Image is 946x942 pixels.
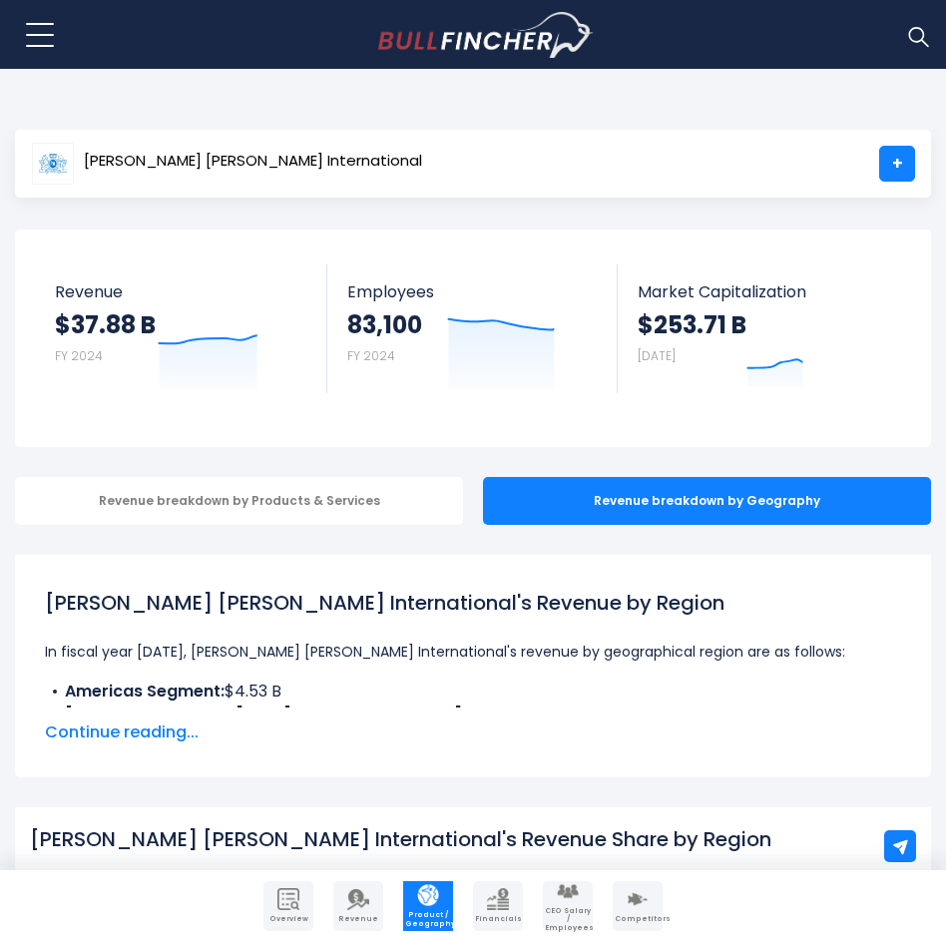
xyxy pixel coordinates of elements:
[378,12,594,58] img: Bullfincher logo
[335,915,381,923] span: Revenue
[403,881,453,931] a: Company Product/Geography
[545,907,591,932] span: CEO Salary / Employees
[65,704,466,726] b: [GEOGRAPHIC_DATA] And [GEOGRAPHIC_DATA]:
[333,881,383,931] a: Company Revenue
[638,282,889,301] span: Market Capitalization
[45,588,901,618] h1: [PERSON_NAME] [PERSON_NAME] International's Revenue by Region
[347,282,598,301] span: Employees
[35,264,327,393] a: Revenue $37.88 B FY 2024
[483,477,931,525] div: Revenue breakdown by Geography
[55,282,307,301] span: Revenue
[405,911,451,928] span: Product / Geography
[45,640,901,664] p: In fiscal year [DATE], [PERSON_NAME] [PERSON_NAME] International's revenue by geographical region...
[638,309,746,340] strong: $253.71 B
[45,720,901,744] span: Continue reading...
[55,347,103,364] small: FY 2024
[32,143,74,185] img: PM logo
[31,146,423,182] a: [PERSON_NAME] [PERSON_NAME] International
[475,915,521,923] span: Financials
[45,704,901,727] li: $6.39 B
[15,477,463,525] div: Revenue breakdown by Products & Services
[347,309,422,340] strong: 83,100
[879,146,915,182] a: +
[378,12,593,58] a: Go to homepage
[263,881,313,931] a: Company Overview
[327,264,618,393] a: Employees 83,100 FY 2024
[618,264,909,393] a: Market Capitalization $253.71 B [DATE]
[45,680,901,704] li: $4.53 B
[347,347,395,364] small: FY 2024
[84,153,422,170] span: [PERSON_NAME] [PERSON_NAME] International
[55,309,156,340] strong: $37.88 B
[30,825,771,853] tspan: [PERSON_NAME] [PERSON_NAME] International's Revenue Share by Region
[265,915,311,923] span: Overview
[613,881,663,931] a: Company Competitors
[543,881,593,931] a: Company Employees
[615,915,661,923] span: Competitors
[473,881,523,931] a: Company Financials
[65,680,225,703] b: Americas Segment:
[638,347,676,364] small: [DATE]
